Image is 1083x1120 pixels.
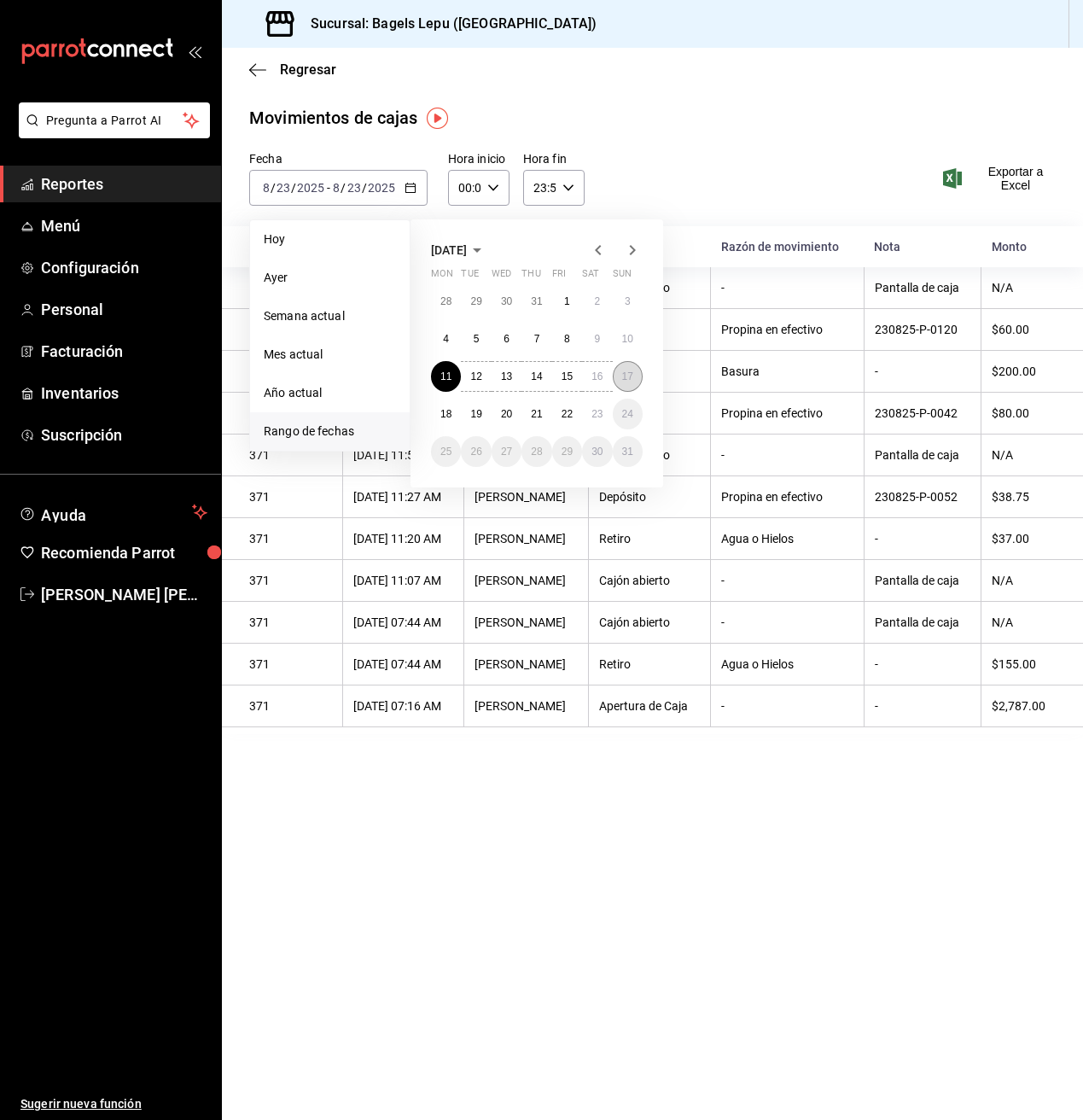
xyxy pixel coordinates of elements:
abbr: July 28, 2025 [440,295,451,307]
div: [PERSON_NAME] [475,532,578,545]
button: August 7, 2025 [521,324,551,354]
abbr: August 2, 2025 [594,295,600,307]
abbr: August 13, 2025 [501,370,512,382]
abbr: July 31, 2025 [531,295,542,307]
span: [PERSON_NAME] [PERSON_NAME] [41,583,207,606]
div: Pantalla de caja [875,281,970,295]
input: -- [332,181,341,195]
span: - [327,181,330,195]
div: Propina en efectivo [721,323,853,336]
div: [DATE] 07:44 AM [353,657,453,671]
div: $80.00 [992,406,1056,420]
button: July 29, 2025 [461,286,491,317]
button: open_drawer_menu [188,44,201,58]
a: Pregunta a Parrot AI [12,124,210,142]
div: - [875,699,970,713]
div: 371 [249,574,332,587]
div: - [721,574,853,587]
div: N/A [992,281,1056,295]
abbr: August 7, 2025 [534,333,540,345]
div: Retiro [599,657,700,671]
span: Configuración [41,256,207,279]
div: 371 [249,490,332,504]
abbr: August 12, 2025 [470,370,481,382]
span: Recomienda Parrot [41,541,207,564]
abbr: August 18, 2025 [440,408,451,420]
div: [PERSON_NAME] [475,490,578,504]
button: August 19, 2025 [461,399,491,429]
input: ---- [296,181,325,195]
span: Semana actual [264,307,396,325]
button: August 4, 2025 [431,324,461,354]
div: 230825-P-0052 [875,490,970,504]
button: August 21, 2025 [521,399,551,429]
div: N/A [992,574,1056,587]
input: -- [346,181,362,195]
abbr: August 22, 2025 [562,408,573,420]
span: / [362,181,367,195]
button: August 27, 2025 [492,436,521,467]
abbr: August 8, 2025 [564,333,570,345]
abbr: August 10, 2025 [622,333,633,345]
span: Sugerir nueva función [20,1095,207,1113]
div: 371 [249,699,332,713]
img: Tooltip marker [427,108,448,129]
button: August 13, 2025 [492,361,521,392]
button: July 28, 2025 [431,286,461,317]
span: Exportar a Excel [946,165,1056,192]
button: Regresar [249,61,336,78]
button: July 31, 2025 [521,286,551,317]
abbr: Monday [431,268,453,286]
abbr: July 29, 2025 [470,295,481,307]
span: Pregunta a Parrot AI [46,112,183,130]
div: - [875,657,970,671]
div: [DATE] 11:20 AM [353,532,453,545]
abbr: Saturday [582,268,599,286]
div: 371 [249,657,332,671]
div: 371 [249,532,332,545]
abbr: Thursday [521,268,540,286]
button: August 22, 2025 [552,399,582,429]
button: August 20, 2025 [492,399,521,429]
abbr: August 26, 2025 [470,446,481,458]
div: Movimientos de cajas [249,105,418,131]
abbr: August 30, 2025 [591,446,603,458]
abbr: August 23, 2025 [591,408,603,420]
span: Año actual [264,384,396,402]
div: Apertura de Caja [599,699,700,713]
div: - [721,281,853,295]
div: $155.00 [992,657,1056,671]
abbr: August 1, 2025 [564,295,570,307]
div: Cajón abierto [599,574,700,587]
div: - [875,532,970,545]
div: $37.00 [992,532,1056,545]
abbr: August 19, 2025 [470,408,481,420]
div: 371 [249,448,332,462]
div: Cajón abierto [599,615,700,629]
abbr: August 16, 2025 [591,370,603,382]
button: August 1, 2025 [552,286,582,317]
div: - [721,615,853,629]
button: August 10, 2025 [613,324,643,354]
abbr: August 3, 2025 [625,295,631,307]
span: Suscripción [41,423,207,446]
button: August 24, 2025 [613,399,643,429]
span: / [291,181,296,195]
span: Hoy [264,230,396,248]
abbr: August 11, 2025 [440,370,451,382]
abbr: August 9, 2025 [594,333,600,345]
div: Retiro [599,532,700,545]
div: Pantalla de caja [875,574,970,587]
span: Inventarios [41,382,207,405]
span: Ayuda [41,502,185,522]
div: [PERSON_NAME] [475,574,578,587]
div: Pantalla de caja [875,615,970,629]
div: Basura [721,365,853,378]
div: N/A [992,448,1056,462]
abbr: August 20, 2025 [501,408,512,420]
label: Hora fin [523,153,585,165]
div: $38.75 [992,490,1056,504]
div: [PERSON_NAME] [475,615,578,629]
abbr: Tuesday [461,268,478,286]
